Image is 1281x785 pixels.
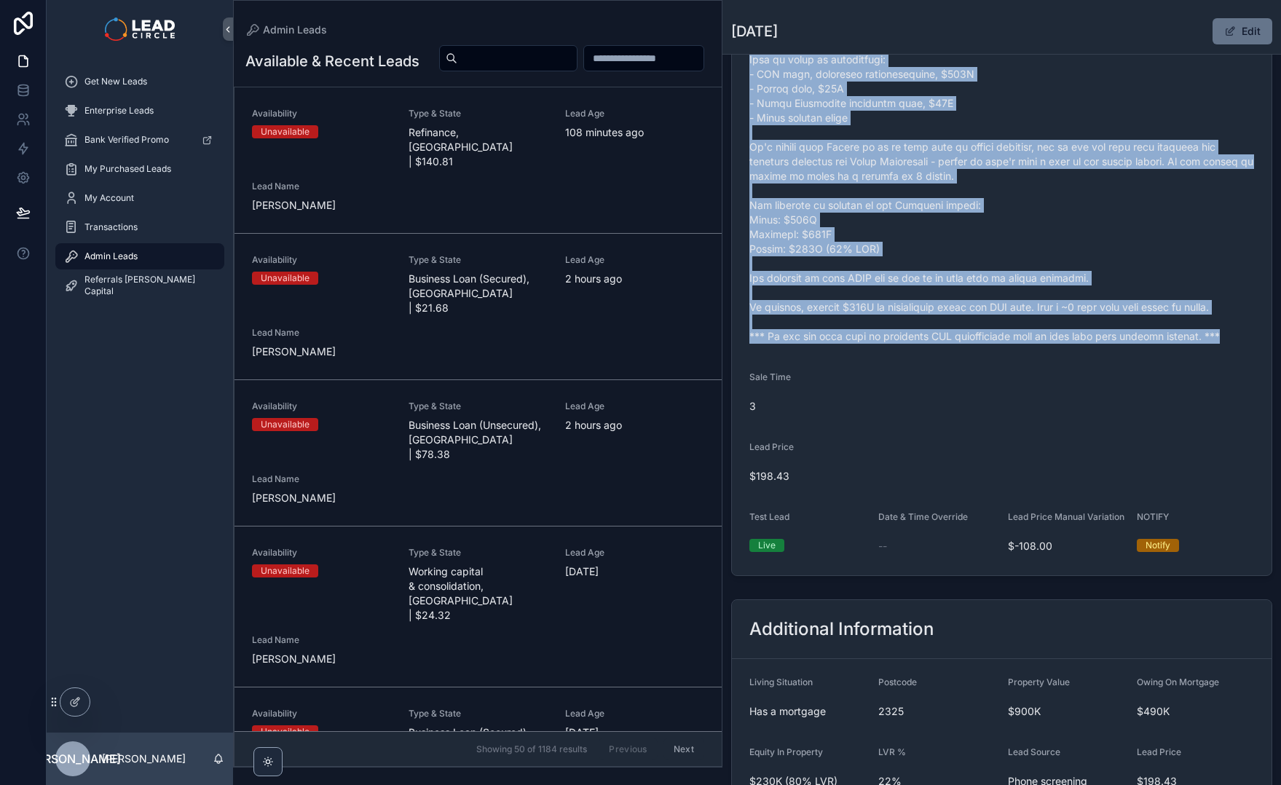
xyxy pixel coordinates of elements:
span: Referrals [PERSON_NAME] Capital [84,274,210,297]
button: Edit [1213,18,1272,44]
span: Business Loan (Secured), [GEOGRAPHIC_DATA] | $21.68 [409,272,548,315]
span: My Purchased Leads [84,163,171,175]
div: Unavailable [261,125,310,138]
button: Next [663,738,704,760]
div: Unavailable [261,418,310,431]
span: Availability [252,108,391,119]
span: Lead Age [565,254,704,266]
span: Type & State [409,254,548,266]
div: Live [758,539,776,552]
span: Business Loan (Unsecured), [GEOGRAPHIC_DATA] | $78.38 [409,418,548,462]
a: My Purchased Leads [55,156,224,182]
span: Lead Name [252,181,391,192]
span: Type & State [409,108,548,119]
span: [PERSON_NAME] [252,198,391,213]
span: Get New Leads [84,76,147,87]
span: Availability [252,254,391,266]
span: Availability [252,708,391,719]
span: Lead Name [252,634,391,646]
a: Get New Leads [55,68,224,95]
span: Working capital & consolidation, [GEOGRAPHIC_DATA] | $24.32 [409,564,548,623]
span: Enterprise Leads [84,105,154,117]
span: Has a mortgage [749,704,867,719]
span: Owing On Mortgage [1137,676,1219,687]
div: Notify [1146,539,1170,552]
span: 108 minutes ago [565,125,704,140]
a: Bank Verified Promo [55,127,224,153]
span: Sale Time [749,371,791,382]
span: 2325 [878,704,996,719]
a: Enterprise Leads [55,98,224,124]
span: Bank Verified Promo [84,134,169,146]
a: Admin Leads [55,243,224,269]
span: Lead Price [749,441,794,452]
span: Lead Name [252,473,391,485]
span: My Account [84,192,134,204]
span: Type & State [409,401,548,412]
span: Lead Age [565,108,704,119]
p: [PERSON_NAME] [102,752,186,766]
span: -- [878,539,887,553]
span: [PERSON_NAME] [252,344,391,359]
span: Refinance, [GEOGRAPHIC_DATA] | $140.81 [409,125,548,169]
div: scrollable content [47,58,233,317]
span: Lead Name [252,327,391,339]
span: Admin Leads [263,23,327,37]
h2: Additional Information [749,618,934,641]
span: [DATE] [565,564,704,579]
span: Date & Time Override [878,511,968,522]
span: [PERSON_NAME] [252,652,391,666]
span: $900K [1008,704,1125,719]
img: App logo [105,17,174,41]
a: AvailabilityUnavailableType & StateRefinance, [GEOGRAPHIC_DATA] | $140.81Lead Age108 minutes agoL... [234,87,722,233]
a: Transactions [55,214,224,240]
span: Lead Age [565,708,704,719]
span: $198.43 [749,469,1254,484]
span: Property Value [1008,676,1070,687]
span: Lead Price [1137,746,1181,757]
span: Lead Age [565,547,704,559]
span: Living Situation [749,676,813,687]
span: Availability [252,401,391,412]
div: Unavailable [261,272,310,285]
span: Availability [252,547,391,559]
span: NOTIFY [1137,511,1169,522]
span: Type & State [409,547,548,559]
a: My Account [55,185,224,211]
div: Unavailable [261,725,310,738]
span: Equity In Property [749,746,823,757]
span: Showing 50 of 1184 results [476,743,587,755]
h1: [DATE] [731,21,778,42]
a: AvailabilityUnavailableType & StateWorking capital & consolidation, [GEOGRAPHIC_DATA] | $24.32Lea... [234,526,722,687]
a: AvailabilityUnavailableType & StateBusiness Loan (Unsecured), [GEOGRAPHIC_DATA] | $78.38Lead Age2... [234,379,722,526]
span: Lead Age [565,401,704,412]
span: 3 [749,399,867,414]
span: Transactions [84,221,138,233]
span: Lead Price Manual Variation [1008,511,1124,522]
div: Unavailable [261,564,310,577]
span: Type & State [409,708,548,719]
span: Admin Leads [84,251,138,262]
span: $490K [1137,704,1254,719]
span: Test Lead [749,511,789,522]
span: LVR % [878,746,906,757]
a: Referrals [PERSON_NAME] Capital [55,272,224,299]
a: Admin Leads [245,23,327,37]
span: [PERSON_NAME] [25,750,121,768]
span: 2 hours ago [565,272,704,286]
span: [DATE] [565,725,704,740]
span: Business Loan (Secured), [GEOGRAPHIC_DATA] | $24.22 [409,725,548,769]
h1: Available & Recent Leads [245,51,419,71]
span: 2 hours ago [565,418,704,433]
span: [PERSON_NAME] [252,491,391,505]
span: Postcode [878,676,917,687]
span: Lead Source [1008,746,1060,757]
a: AvailabilityUnavailableType & StateBusiness Loan (Secured), [GEOGRAPHIC_DATA] | $21.68Lead Age2 h... [234,233,722,379]
span: $-108.00 [1008,539,1125,553]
